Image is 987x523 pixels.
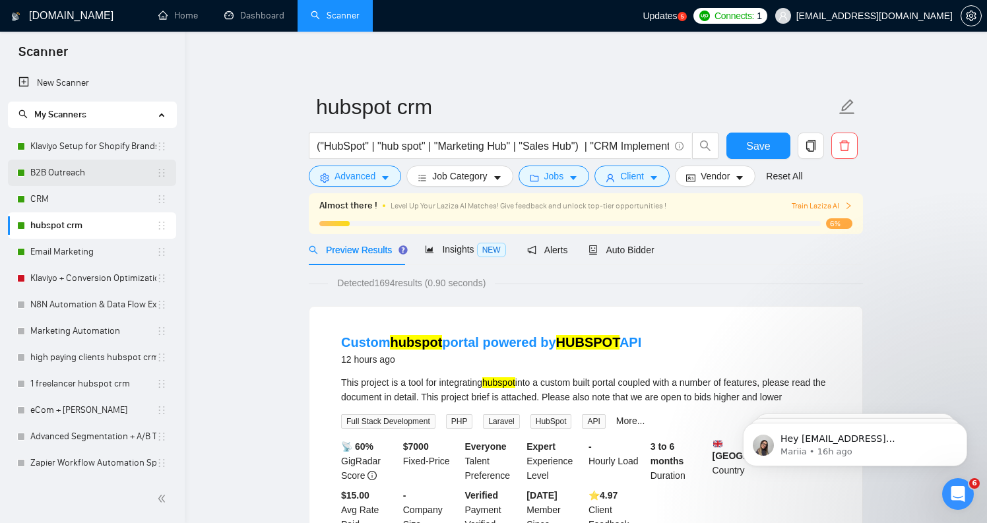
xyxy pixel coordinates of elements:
[701,169,730,183] span: Vendor
[757,9,762,23] span: 1
[8,70,176,96] li: New Scanner
[338,439,400,483] div: GigRadar Score
[839,98,856,115] span: edit
[156,194,167,204] span: holder
[320,173,329,183] span: setting
[156,405,167,415] span: holder
[30,397,156,423] a: eCom + [PERSON_NAME]
[648,439,710,483] div: Duration
[527,245,536,255] span: notification
[465,490,499,501] b: Verified
[715,9,754,23] span: Connects:
[341,375,831,404] div: This project is a tool for integrating into a custom built portal coupled with a number of featur...
[844,202,852,210] span: right
[406,166,513,187] button: barsJob Categorycaret-down
[8,212,176,239] li: hubspot crm
[482,377,515,388] mark: hubspot
[589,441,592,452] b: -
[8,292,176,318] li: N8N Automation & Data Flow Expert
[8,265,176,292] li: Klaviyo + Conversion Optimization
[11,6,20,27] img: logo
[156,168,167,178] span: holder
[726,133,790,159] button: Save
[961,5,982,26] button: setting
[30,186,156,212] a: CRM
[30,292,156,318] a: N8N Automation & Data Flow Expert
[34,109,86,120] span: My Scanners
[616,415,645,426] a: More...
[30,423,156,450] a: Advanced Segmentation + A/B Testing in Klaviyo
[798,140,823,152] span: copy
[30,160,156,186] a: B2B Outreach
[594,166,670,187] button: userClientcaret-down
[8,318,176,344] li: Marketing Automation
[156,220,167,231] span: holder
[675,142,684,150] span: info-circle
[792,200,852,212] button: Train Laziza AI
[961,11,982,21] a: setting
[678,12,687,21] a: 5
[8,423,176,450] li: Advanced Segmentation + A/B Testing in Klaviyo
[156,299,167,310] span: holder
[311,10,360,21] a: searchScanner
[30,318,156,344] a: Marketing Automation
[30,265,156,292] a: Klaviyo + Conversion Optimization
[969,478,980,489] span: 6
[309,166,401,187] button: settingAdvancedcaret-down
[8,160,176,186] li: B2B Outreach
[309,245,318,255] span: search
[30,239,156,265] a: Email Marketing
[699,11,710,21] img: upwork-logo.png
[156,379,167,389] span: holder
[735,173,744,183] span: caret-down
[341,441,373,452] b: 📡 60%
[746,138,770,154] span: Save
[334,169,375,183] span: Advanced
[527,245,568,255] span: Alerts
[400,439,462,483] div: Fixed-Price
[316,90,836,123] input: Scanner name...
[713,439,812,461] b: [GEOGRAPHIC_DATA]
[425,245,434,254] span: area-chart
[8,186,176,212] li: CRM
[156,458,167,468] span: holder
[693,140,718,152] span: search
[569,173,578,183] span: caret-down
[8,239,176,265] li: Email Marketing
[8,371,176,397] li: 1 freelancer hubspot crm
[156,247,167,257] span: holder
[156,141,167,152] span: holder
[18,109,86,120] span: My Scanners
[8,42,79,70] span: Scanner
[8,397,176,423] li: eCom + Klaviyo ROI
[961,11,981,21] span: setting
[8,344,176,371] li: high paying clients hubspot crm
[397,244,409,256] div: Tooltip anchor
[586,439,648,483] div: Hourly Load
[403,490,406,501] b: -
[156,273,167,284] span: holder
[18,70,166,96] a: New Scanner
[826,218,852,229] span: 6%
[544,169,564,183] span: Jobs
[30,133,156,160] a: Klaviyo Setup for Shopify Brands
[519,166,590,187] button: folderJobscaret-down
[643,11,677,21] span: Updates
[477,243,506,257] span: NEW
[328,276,495,290] span: Detected 1694 results (0.90 seconds)
[606,173,615,183] span: user
[341,490,369,501] b: $15.00
[18,109,28,119] span: search
[589,490,618,501] b: ⭐️ 4.97
[432,169,487,183] span: Job Category
[530,414,572,429] span: HubSpot
[156,352,167,363] span: holder
[832,140,857,152] span: delete
[483,414,519,429] span: Laravel
[530,173,539,183] span: folder
[418,173,427,183] span: bars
